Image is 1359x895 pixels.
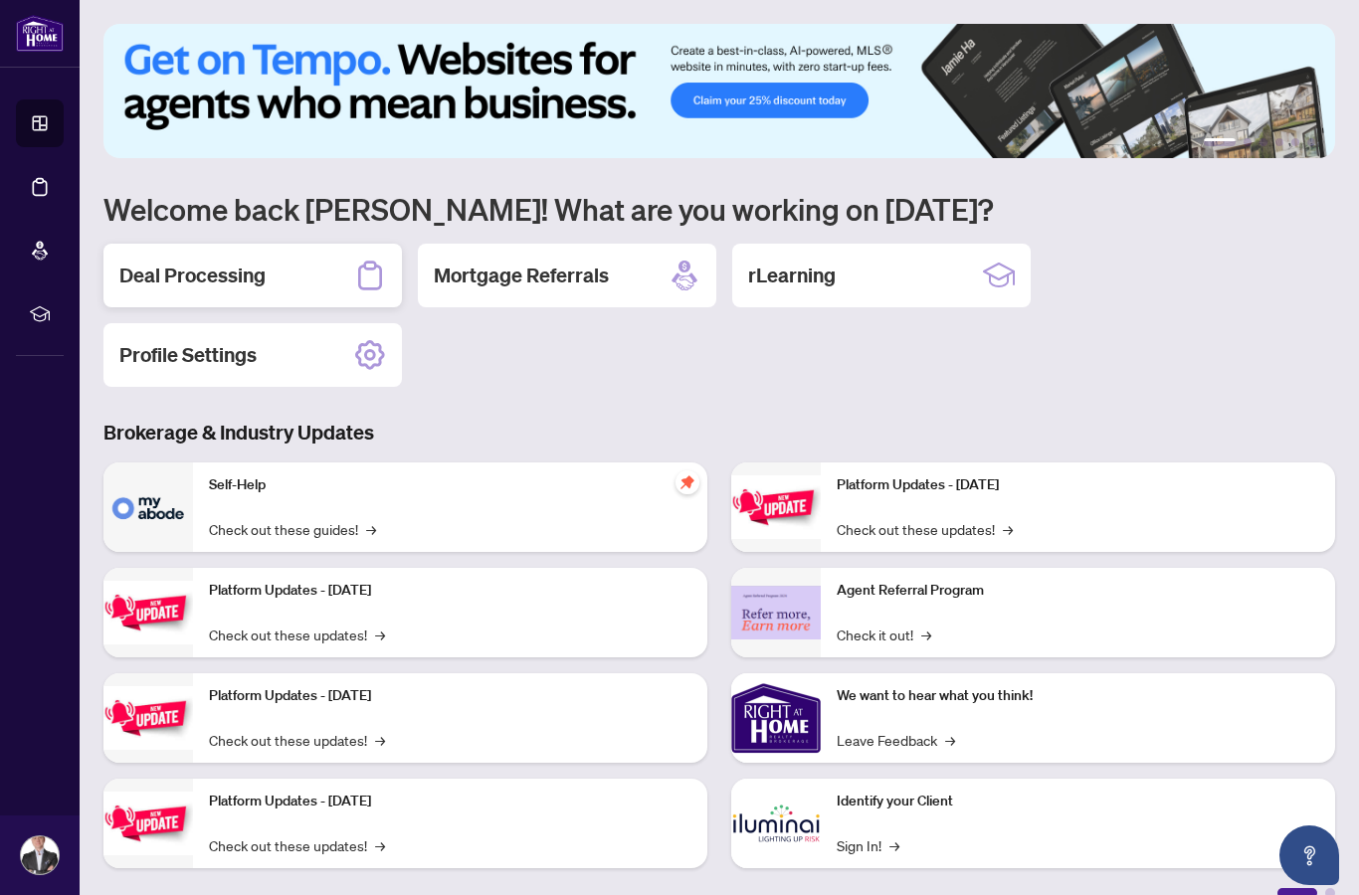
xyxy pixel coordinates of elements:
[375,834,385,856] span: →
[209,729,385,751] a: Check out these updates!→
[21,836,59,874] img: Profile Icon
[366,518,376,540] span: →
[748,262,836,289] h2: rLearning
[731,779,821,868] img: Identify your Client
[731,586,821,640] img: Agent Referral Program
[889,834,899,856] span: →
[209,624,385,645] a: Check out these updates!→
[103,686,193,749] img: Platform Updates - July 21, 2025
[209,791,691,812] p: Platform Updates - [DATE]
[731,475,821,538] img: Platform Updates - June 23, 2025
[103,190,1335,228] h1: Welcome back [PERSON_NAME]! What are you working on [DATE]?
[837,791,1319,812] p: Identify your Client
[103,581,193,643] img: Platform Updates - September 16, 2025
[1003,518,1013,540] span: →
[16,15,64,52] img: logo
[119,341,257,369] h2: Profile Settings
[1260,138,1267,146] button: 3
[1307,138,1315,146] button: 6
[209,834,385,856] a: Check out these updates!→
[837,580,1319,602] p: Agent Referral Program
[921,624,931,645] span: →
[837,624,931,645] a: Check it out!→
[375,729,385,751] span: →
[676,470,699,494] span: pushpin
[375,624,385,645] span: →
[209,685,691,707] p: Platform Updates - [DATE]
[209,518,376,540] a: Check out these guides!→
[945,729,955,751] span: →
[209,580,691,602] p: Platform Updates - [DATE]
[837,834,899,856] a: Sign In!→
[837,685,1319,707] p: We want to hear what you think!
[837,474,1319,496] p: Platform Updates - [DATE]
[1244,138,1252,146] button: 2
[1279,825,1339,885] button: Open asap
[837,518,1013,540] a: Check out these updates!→
[119,262,266,289] h2: Deal Processing
[103,792,193,854] img: Platform Updates - July 8, 2025
[209,474,691,496] p: Self-Help
[731,673,821,763] img: We want to hear what you think!
[1291,138,1299,146] button: 5
[837,729,955,751] a: Leave Feedback→
[1204,138,1236,146] button: 1
[434,262,609,289] h2: Mortgage Referrals
[103,24,1335,158] img: Slide 0
[103,419,1335,447] h3: Brokerage & Industry Updates
[1275,138,1283,146] button: 4
[103,462,193,552] img: Self-Help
